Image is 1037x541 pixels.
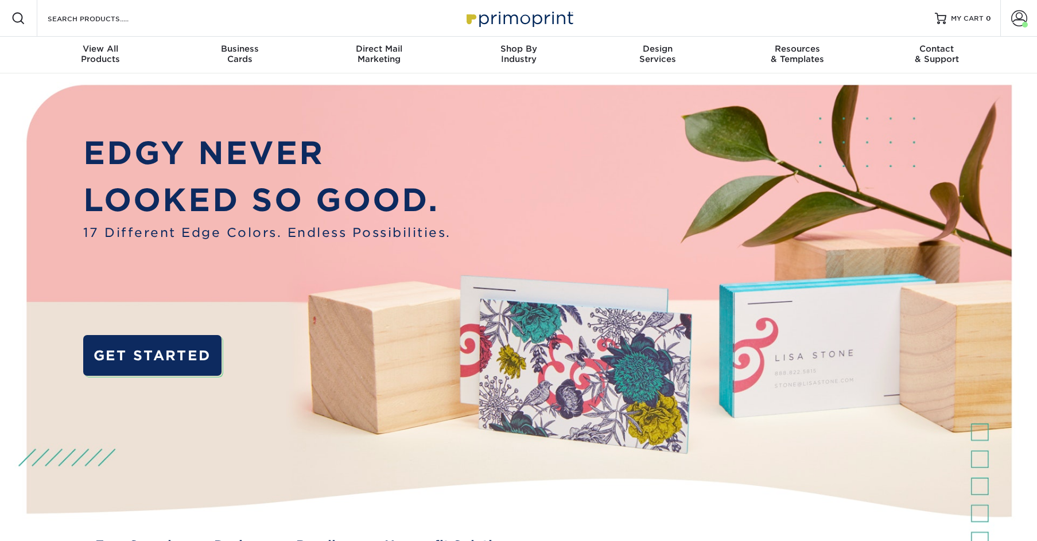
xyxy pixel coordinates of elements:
[170,37,309,73] a: BusinessCards
[83,130,451,176] p: EDGY NEVER
[83,335,222,376] a: GET STARTED
[170,44,309,64] div: Cards
[83,177,451,223] p: LOOKED SO GOOD.
[588,37,728,73] a: DesignServices
[31,37,170,73] a: View AllProducts
[867,44,1007,64] div: & Support
[986,14,991,22] span: 0
[83,223,451,242] span: 17 Different Edge Colors. Endless Possibilities.
[309,44,449,64] div: Marketing
[31,44,170,54] span: View All
[951,14,984,24] span: MY CART
[449,44,588,64] div: Industry
[867,37,1007,73] a: Contact& Support
[449,37,588,73] a: Shop ByIndustry
[588,44,728,64] div: Services
[728,37,867,73] a: Resources& Templates
[461,6,576,30] img: Primoprint
[46,11,158,25] input: SEARCH PRODUCTS.....
[170,44,309,54] span: Business
[449,44,588,54] span: Shop By
[309,37,449,73] a: Direct MailMarketing
[588,44,728,54] span: Design
[728,44,867,64] div: & Templates
[867,44,1007,54] span: Contact
[31,44,170,64] div: Products
[728,44,867,54] span: Resources
[309,44,449,54] span: Direct Mail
